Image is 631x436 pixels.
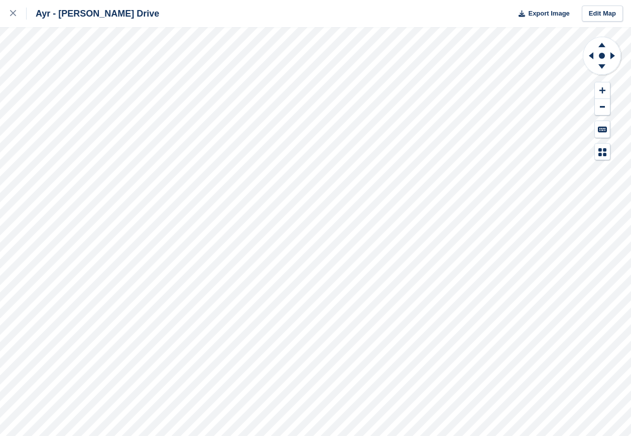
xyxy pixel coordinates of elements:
button: Keyboard Shortcuts [595,121,610,138]
span: Export Image [528,9,569,19]
button: Map Legend [595,144,610,160]
div: Ayr - [PERSON_NAME] Drive [27,8,159,20]
a: Edit Map [582,6,623,22]
button: Export Image [513,6,570,22]
button: Zoom Out [595,99,610,116]
button: Zoom In [595,82,610,99]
